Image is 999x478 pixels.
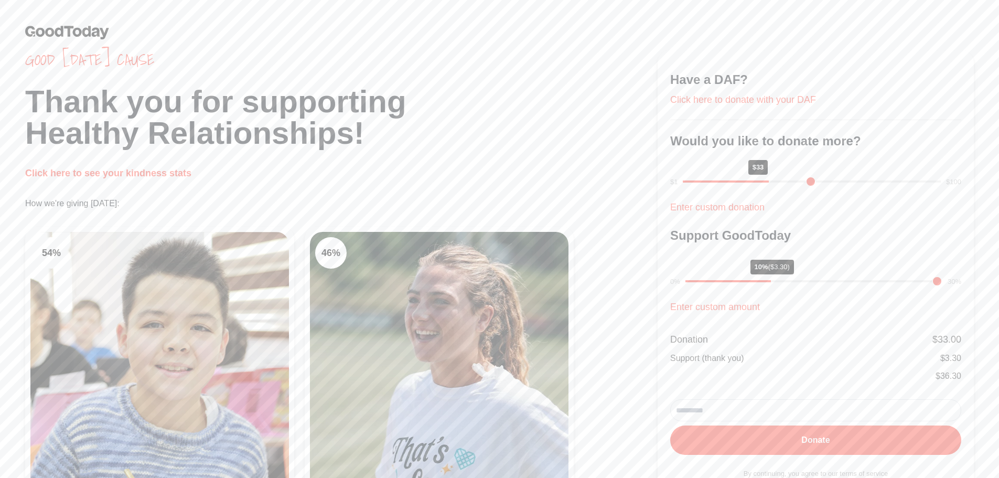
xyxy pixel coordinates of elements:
[940,371,961,380] span: 36.30
[670,277,680,287] div: 0%
[670,302,760,312] a: Enter custom amount
[25,197,658,210] p: How we're giving [DATE]:
[670,202,765,213] a: Enter custom donation
[938,334,961,345] span: 33.00
[315,237,347,269] div: 46 %
[670,94,816,105] a: Click here to donate with your DAF
[768,263,790,271] span: ($3.30)
[670,133,961,150] h3: Would you like to donate more?
[670,177,678,187] div: $1
[936,370,961,383] div: $
[670,426,961,455] button: Donate
[25,86,658,149] h1: Thank you for supporting Healthy Relationships!
[945,354,961,363] span: 3.30
[932,332,961,347] div: $
[948,277,961,287] div: 30%
[940,352,961,365] div: $
[946,177,961,187] div: $100
[748,160,768,175] div: $33
[670,332,708,347] div: Donation
[750,260,794,274] div: 10%
[25,50,658,69] span: Good [DATE] cause
[670,352,744,365] div: Support (thank you)
[25,25,109,39] img: GoodToday
[670,71,961,88] h3: Have a DAF?
[25,168,191,178] a: Click here to see your kindness stats
[670,227,961,244] h3: Support GoodToday
[36,237,67,269] div: 54 %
